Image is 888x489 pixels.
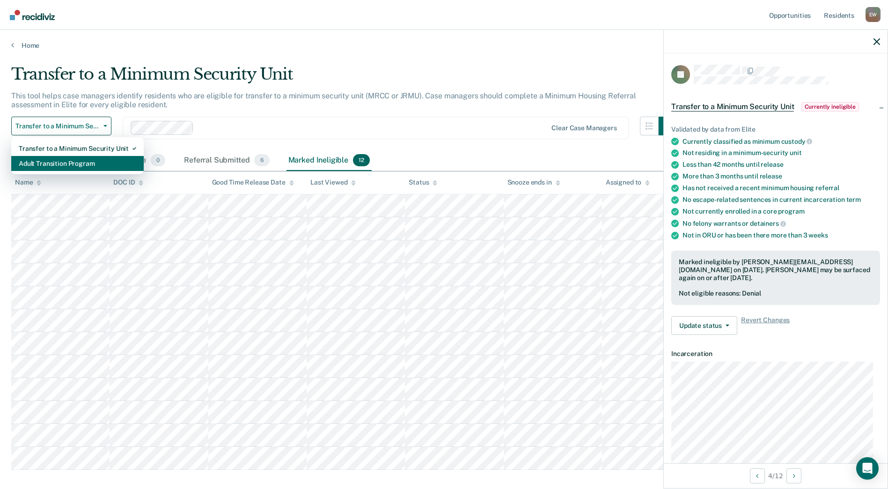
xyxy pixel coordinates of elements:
span: Transfer to a Minimum Security Unit [671,102,794,111]
div: Not residing in a minimum-security [683,149,880,157]
span: unit [790,149,801,156]
button: Previous Opportunity [750,468,765,483]
span: program [778,207,804,215]
span: custody [781,138,813,145]
div: Has not received a recent minimum housing [683,184,880,192]
span: 6 [254,154,269,166]
span: release [760,172,782,180]
p: This tool helps case managers identify residents who are eligible for transfer to a minimum secur... [11,91,636,109]
div: Adult Transition Program [19,156,136,171]
div: Not eligible reasons: Denial [679,289,873,297]
span: 12 [353,154,370,166]
div: Validated by data from Elite [671,126,880,133]
div: DOC ID [113,178,143,186]
button: Next Opportunity [786,468,801,483]
div: Name [15,178,41,186]
div: Not currently enrolled in a core [683,207,880,215]
button: Profile dropdown button [866,7,881,22]
div: Transfer to a Minimum Security Unit [19,141,136,156]
div: Marked ineligible by [PERSON_NAME][EMAIL_ADDRESS][DOMAIN_NAME] on [DATE]. [PERSON_NAME] may be su... [679,258,873,282]
div: No escape-related sentences in current incarceration [683,196,880,204]
div: Not in ORU or has been there more than 3 [683,231,880,239]
span: term [846,196,861,203]
a: Home [11,41,877,50]
div: No felony warrants or [683,219,880,228]
dt: Incarceration [671,350,880,358]
span: detainers [750,220,786,227]
span: weeks [808,231,828,239]
span: Revert Changes [741,316,790,335]
div: Open Intercom Messenger [856,457,879,480]
span: Transfer to a Minimum Security Unit [15,122,100,130]
span: release [761,161,783,168]
div: Transfer to a Minimum Security UnitCurrently ineligible [664,92,888,122]
div: Currently classified as minimum [683,137,880,146]
div: Referral Submitted [182,150,271,171]
div: Last Viewed [310,178,356,186]
div: Marked Ineligible [286,150,372,171]
div: Status [409,178,437,186]
span: referral [815,184,839,192]
div: 4 / 12 [664,463,888,488]
button: Update status [671,316,737,335]
div: Clear case managers [551,124,616,132]
span: Currently ineligible [801,102,859,111]
div: Less than 42 months until [683,161,880,169]
div: Snooze ends in [507,178,560,186]
img: Recidiviz [10,10,55,20]
span: 0 [151,154,165,166]
div: Good Time Release Date [212,178,294,186]
div: Transfer to a Minimum Security Unit [11,65,677,91]
div: Assigned to [606,178,650,186]
div: More than 3 months until [683,172,880,180]
div: E W [866,7,881,22]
